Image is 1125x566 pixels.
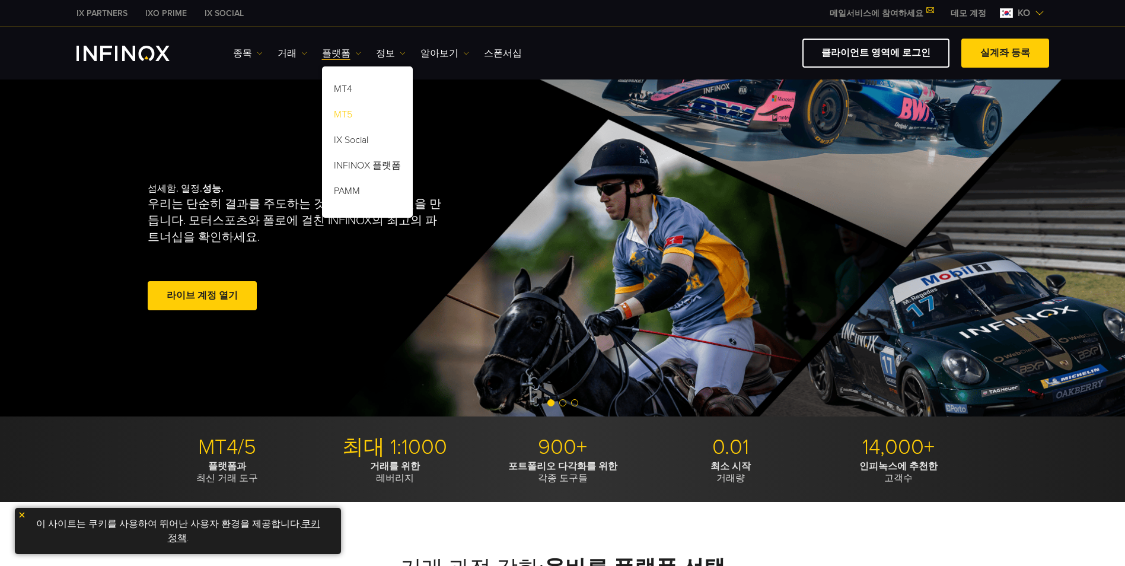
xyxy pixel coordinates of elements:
[196,7,253,20] a: INFINOX
[859,460,938,472] strong: 인피녹스에 추천한
[483,434,642,460] p: 900+
[148,196,447,246] p: 우리는 단순히 결과를 주도하는 것이 아니라 챔피언을 만듭니다. 모터스포츠와 폴로에 걸친 INFINOX의 최고의 파트너십을 확인하세요.
[148,434,307,460] p: MT4/5
[148,281,257,310] a: 라이브 계정 열기
[278,46,307,61] a: 거래
[710,460,751,472] strong: 최소 시작
[651,460,810,484] p: 거래량
[547,399,554,406] span: Go to slide 1
[322,180,413,206] a: PAMM
[21,514,335,548] p: 이 사이트는 쿠키를 사용하여 뛰어난 사용자 환경을 제공합니다. .
[322,104,413,129] a: MT5
[483,460,642,484] p: 각종 도구들
[208,460,246,472] strong: 플랫폼과
[484,46,522,61] a: 스폰서십
[376,46,406,61] a: 정보
[202,183,224,195] strong: 성능.
[821,8,942,18] a: 메일서비스에 참여하세요
[370,460,420,472] strong: 거래를 위한
[68,7,136,20] a: INFINOX
[148,164,521,332] div: 섬세함. 열정.
[322,46,361,61] a: 플랫폼
[420,46,469,61] a: 알아보기
[233,46,263,61] a: 종목
[819,460,978,484] p: 고객수
[322,129,413,155] a: IX Social
[802,39,949,68] a: 클라이언트 영역에 로그인
[571,399,578,406] span: Go to slide 3
[77,46,197,61] a: INFINOX Logo
[1013,6,1035,20] span: ko
[942,7,995,20] a: INFINOX MENU
[961,39,1049,68] a: 실계좌 등록
[18,511,26,519] img: yellow close icon
[508,460,617,472] strong: 포트폴리오 다각화를 위한
[315,434,474,460] p: 최대 1:1000
[322,78,413,104] a: MT4
[148,460,307,484] p: 최신 거래 도구
[136,7,196,20] a: INFINOX
[819,434,978,460] p: 14,000+
[322,155,413,180] a: INFINOX 플랫폼
[651,434,810,460] p: 0.01
[559,399,566,406] span: Go to slide 2
[315,460,474,484] p: 레버리지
